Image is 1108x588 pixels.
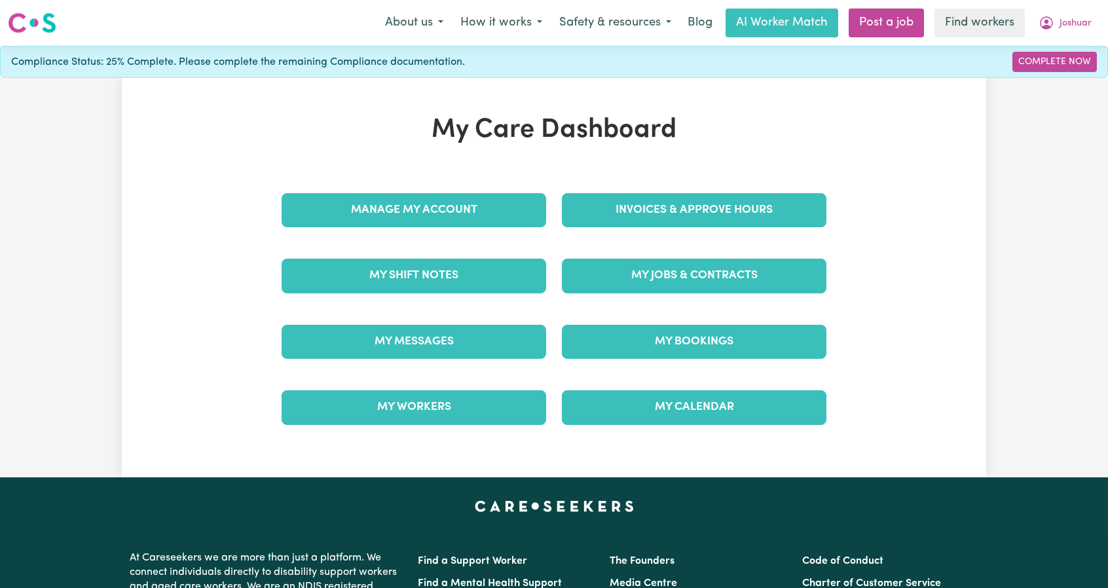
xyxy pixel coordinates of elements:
[934,9,1025,37] a: Find workers
[282,325,546,359] a: My Messages
[1060,16,1092,31] span: Joshuar
[418,556,527,566] a: Find a Support Worker
[1012,52,1097,72] a: Complete Now
[475,501,634,511] a: Careseekers home page
[562,390,826,424] a: My Calendar
[562,259,826,293] a: My Jobs & Contracts
[274,115,834,146] h1: My Care Dashboard
[1030,9,1100,37] button: My Account
[726,9,838,37] a: AI Worker Match
[562,325,826,359] a: My Bookings
[11,54,465,70] span: Compliance Status: 25% Complete. Please complete the remaining Compliance documentation.
[8,11,56,35] img: Careseekers logo
[282,390,546,424] a: My Workers
[988,504,1014,530] iframe: Close message
[452,9,551,37] button: How it works
[282,193,546,227] a: Manage My Account
[282,259,546,293] a: My Shift Notes
[551,9,680,37] button: Safety & resources
[1056,536,1098,578] iframe: Button to launch messaging window
[849,9,924,37] a: Post a job
[8,8,56,38] a: Careseekers logo
[680,9,720,37] a: Blog
[562,193,826,227] a: Invoices & Approve Hours
[610,556,674,566] a: The Founders
[377,9,452,37] button: About us
[802,556,883,566] a: Code of Conduct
